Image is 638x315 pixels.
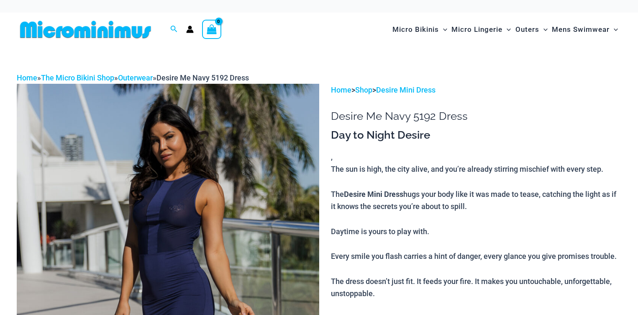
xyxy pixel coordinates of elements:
[344,189,403,199] b: Desire Mini Dress
[355,85,372,94] a: Shop
[331,128,621,142] h3: Day to Night Desire
[539,19,548,40] span: Menu Toggle
[331,85,351,94] a: Home
[451,19,502,40] span: Micro Lingerie
[502,19,511,40] span: Menu Toggle
[392,19,439,40] span: Micro Bikinis
[170,24,178,35] a: Search icon link
[331,84,621,96] p: > >
[17,73,249,82] span: » » »
[515,19,539,40] span: Outers
[610,19,618,40] span: Menu Toggle
[449,17,513,42] a: Micro LingerieMenu ToggleMenu Toggle
[439,19,447,40] span: Menu Toggle
[552,19,610,40] span: Mens Swimwear
[331,110,621,123] h1: Desire Me Navy 5192 Dress
[186,26,194,33] a: Account icon link
[17,20,154,39] img: MM SHOP LOGO FLAT
[550,17,620,42] a: Mens SwimwearMenu ToggleMenu Toggle
[41,73,114,82] a: The Micro Bikini Shop
[17,73,37,82] a: Home
[390,17,449,42] a: Micro BikinisMenu ToggleMenu Toggle
[513,17,550,42] a: OutersMenu ToggleMenu Toggle
[202,20,221,39] a: View Shopping Cart, empty
[389,15,621,44] nav: Site Navigation
[156,73,249,82] span: Desire Me Navy 5192 Dress
[376,85,436,94] a: Desire Mini Dress
[118,73,153,82] a: Outerwear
